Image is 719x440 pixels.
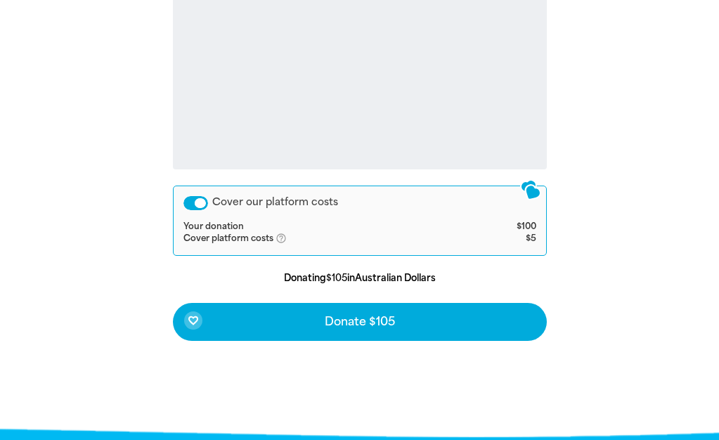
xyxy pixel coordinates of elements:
td: $5 [480,233,536,245]
button: Cover our platform costs [183,196,208,210]
td: Cover platform costs [183,233,481,245]
span: Donate $105 [325,316,395,328]
b: $105 [326,273,347,283]
td: $100 [480,221,536,233]
td: Your donation [183,221,481,233]
p: Donating in Australian Dollars [173,271,547,285]
button: favorite_borderDonate $105 [173,303,547,341]
i: favorite_border [188,315,199,326]
i: help_outlined [276,233,298,244]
